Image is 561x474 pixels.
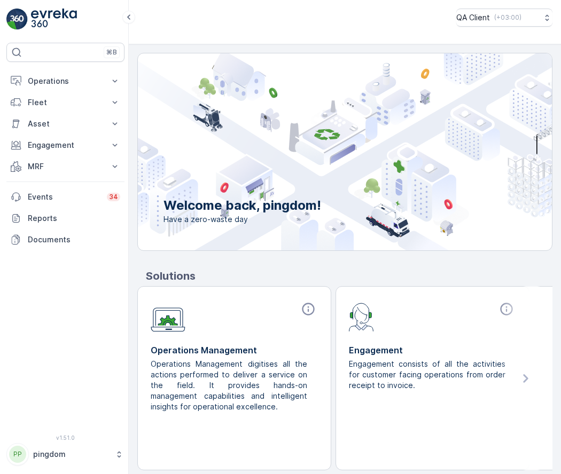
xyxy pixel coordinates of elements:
p: Documents [28,234,120,245]
p: 34 [109,193,118,201]
p: ( +03:00 ) [494,13,521,22]
a: Events34 [6,186,124,208]
p: Solutions [146,268,552,284]
p: pingdom [33,449,110,460]
img: city illustration [90,53,552,250]
img: module-icon [349,302,374,331]
button: QA Client(+03:00) [456,9,552,27]
p: Engagement consists of all the activities for customer facing operations from order receipt to in... [349,359,508,391]
p: Engagement [28,140,103,151]
p: Events [28,192,100,202]
p: Engagement [349,344,516,357]
button: PPpingdom [6,443,124,465]
img: module-icon [151,302,185,332]
p: Operations Management digitises all the actions performed to deliver a service on the field. It p... [151,359,309,412]
p: Reports [28,213,120,224]
span: v 1.51.0 [6,434,124,441]
button: Engagement [6,135,124,156]
button: Fleet [6,92,124,113]
button: Operations [6,70,124,92]
span: Have a zero-waste day [163,214,321,225]
div: PP [9,446,26,463]
p: Welcome back, pingdom! [163,197,321,214]
p: Operations [28,76,103,86]
p: Asset [28,118,103,129]
p: MRF [28,161,103,172]
button: Asset [6,113,124,135]
a: Reports [6,208,124,229]
a: Documents [6,229,124,250]
p: Fleet [28,97,103,108]
p: QA Client [456,12,490,23]
p: Operations Management [151,344,318,357]
img: logo_light-DOdMpM7g.png [31,9,77,30]
p: ⌘B [106,48,117,57]
img: logo [6,9,28,30]
button: MRF [6,156,124,177]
